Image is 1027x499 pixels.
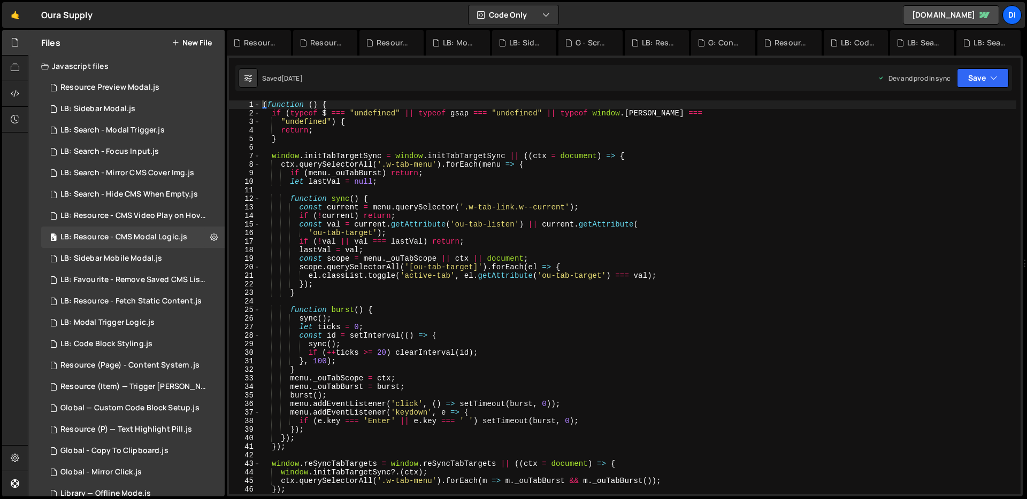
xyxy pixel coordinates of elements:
div: Global - Copy To Clipboard.js [60,446,168,456]
div: 46 [229,485,260,494]
div: 38 [229,417,260,425]
div: 14937/38901.js [41,205,228,227]
div: Resource (Page) - Content System .js [775,37,809,48]
div: 4 [229,126,260,135]
div: 1 [229,100,260,109]
div: 36 [229,400,260,408]
div: LB: Sidebar Modal.js [60,104,135,114]
div: LB: Modal Trigger Logic.js [443,37,477,48]
button: Code Only [469,5,558,25]
div: 43 [229,459,260,468]
div: 17 [229,237,260,246]
h2: Files [41,37,60,49]
div: Library — Offline Mode.js [60,489,151,498]
div: LB: Code Block Styling.js [841,37,875,48]
div: 39 [229,425,260,434]
div: 40 [229,434,260,442]
div: 23 [229,289,260,297]
div: 9 [229,169,260,177]
div: LB: Resource - CMS Modal Logic.js [60,232,187,242]
div: 19 [229,254,260,263]
div: 10 [229,177,260,186]
div: 14937/45672.js [41,269,228,291]
div: LB: Search - Focus Input.js [60,147,159,157]
div: Resource (Item) — Trigger [PERSON_NAME] on Save.js [60,382,208,392]
div: 14937/45456.js [41,141,225,162]
div: 21 [229,271,260,280]
div: Resource (Item) — Clear Filter Buttons.js [244,37,278,48]
div: 14937/45352.js [41,98,225,120]
div: Resource (P) — Text Highlight Pill.js [60,425,192,434]
div: LB: Modal Trigger Logic.js [60,318,155,328]
div: 33 [229,374,260,383]
div: LB: Search - Mirror CMS Cover Img.js [907,37,941,48]
div: 5 [229,135,260,143]
div: 14937/38911.js [41,162,225,184]
div: 20 [229,263,260,271]
div: 14937/45544.js [41,312,225,333]
div: Resource Preview Modal.js [60,83,159,92]
div: 22 [229,280,260,289]
button: Save [957,68,1009,88]
span: 5 [50,234,57,243]
div: LB: Search - Modal Trigger.js [60,126,165,135]
div: LB: Search - Hide CMS When Empty.js [60,190,198,199]
div: 14937/44582.js [41,440,225,462]
div: 14937/44851.js [41,184,225,205]
div: 24 [229,297,260,306]
div: Resource (Item) — Load Dynamic Modal (AJAX).css [377,37,411,48]
div: 14937/45864.js [41,291,225,312]
div: 32 [229,365,260,374]
div: G - Scrollbar Toggle.js [576,37,610,48]
div: LB: Search - Mirror CMS Cover Img.js [60,168,194,178]
div: 14937/43515.js [41,376,228,397]
a: 🤙 [2,2,28,28]
div: LB: Sidebar Mobile Modal.js [509,37,543,48]
div: 14937/44471.js [41,462,225,483]
div: 14937/44597.js [41,419,225,440]
div: 14937/46038.js [41,333,225,355]
div: LB: Favourite - Remove Saved CMS List.js [60,275,208,285]
div: 13 [229,203,260,212]
div: 11 [229,186,260,194]
div: 31 [229,357,260,365]
div: 44 [229,468,260,477]
div: 25 [229,306,260,314]
div: 8 [229,160,260,169]
div: LB: Code Block Styling.js [60,339,152,349]
div: 6 [229,143,260,152]
div: 34 [229,383,260,391]
div: 35 [229,391,260,400]
button: New File [172,38,212,47]
div: 2 [229,109,260,118]
div: 18 [229,246,260,254]
div: 42 [229,451,260,459]
div: 14937/44593.js [41,248,225,269]
div: G: Conditional Element Visibility.js [708,37,742,48]
div: Resource (Page) - Content System .js [60,361,200,370]
div: 12 [229,194,260,203]
div: LB: Resource - CMS Video Play on Hover.js [60,211,208,221]
div: Javascript files [28,56,225,77]
div: LB: Resource - CMS Video Play on Hover.js [642,37,676,48]
div: Dev and prod in sync [878,74,951,83]
div: 16 [229,229,260,237]
div: Saved [262,74,303,83]
div: LB: Resource - Fetch Static Content.js [60,297,202,306]
div: Resource Preview Modal.js [310,37,344,48]
div: 15 [229,220,260,229]
div: Global — Custom Code Block Setup.js [60,403,200,413]
div: [DATE] [281,74,303,83]
div: 14937/38910.js [41,227,225,248]
div: Oura Supply [41,9,93,21]
div: Global - Mirror Click.js [60,467,142,477]
div: 14937/46006.js [41,355,225,376]
div: 30 [229,348,260,357]
div: 28 [229,331,260,340]
div: 14937/38913.js [41,120,225,141]
a: Di [1002,5,1022,25]
div: 7 [229,152,260,160]
div: 37 [229,408,260,417]
div: 14937/44281.js [41,397,225,419]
